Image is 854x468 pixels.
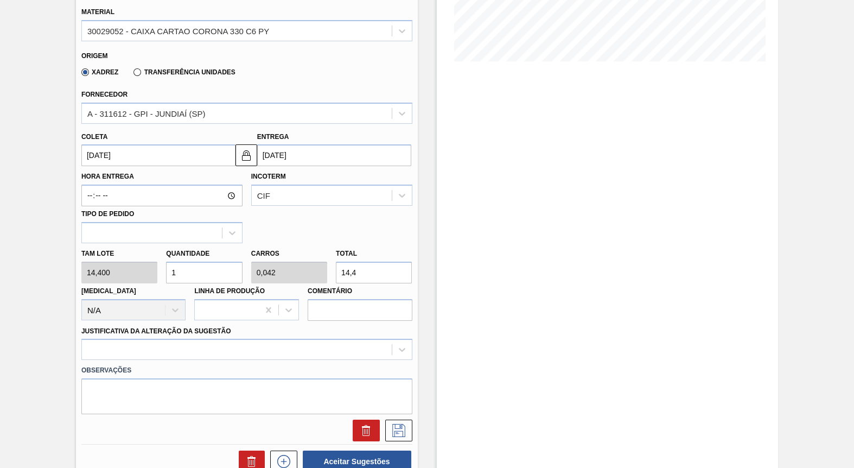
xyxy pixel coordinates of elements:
label: Carros [251,250,279,257]
label: Total [336,250,357,257]
div: 30029052 - CAIXA CARTAO CORONA 330 C6 PY [87,26,269,35]
label: Material [81,8,114,16]
label: Fornecedor [81,91,128,98]
label: Observações [81,363,412,378]
button: locked [235,144,257,166]
img: locked [240,149,253,162]
input: dd/mm/yyyy [81,144,235,166]
label: Quantidade [166,250,209,257]
label: [MEDICAL_DATA] [81,287,136,295]
div: CIF [257,191,270,200]
input: dd/mm/yyyy [257,144,411,166]
div: Excluir Sugestão [347,420,380,441]
label: Entrega [257,133,289,141]
label: Linha de Produção [194,287,265,295]
div: Salvar Sugestão [380,420,412,441]
label: Coleta [81,133,107,141]
label: Hora Entrega [81,169,243,185]
label: Transferência Unidades [133,68,235,76]
label: Tam lote [81,246,157,262]
label: Incoterm [251,173,286,180]
label: Origem [81,52,108,60]
label: Xadrez [81,68,119,76]
div: A - 311612 - GPI - JUNDIAÍ (SP) [87,109,206,118]
label: Comentário [308,283,412,299]
label: Justificativa da Alteração da Sugestão [81,327,231,335]
label: Tipo de pedido [81,210,134,218]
